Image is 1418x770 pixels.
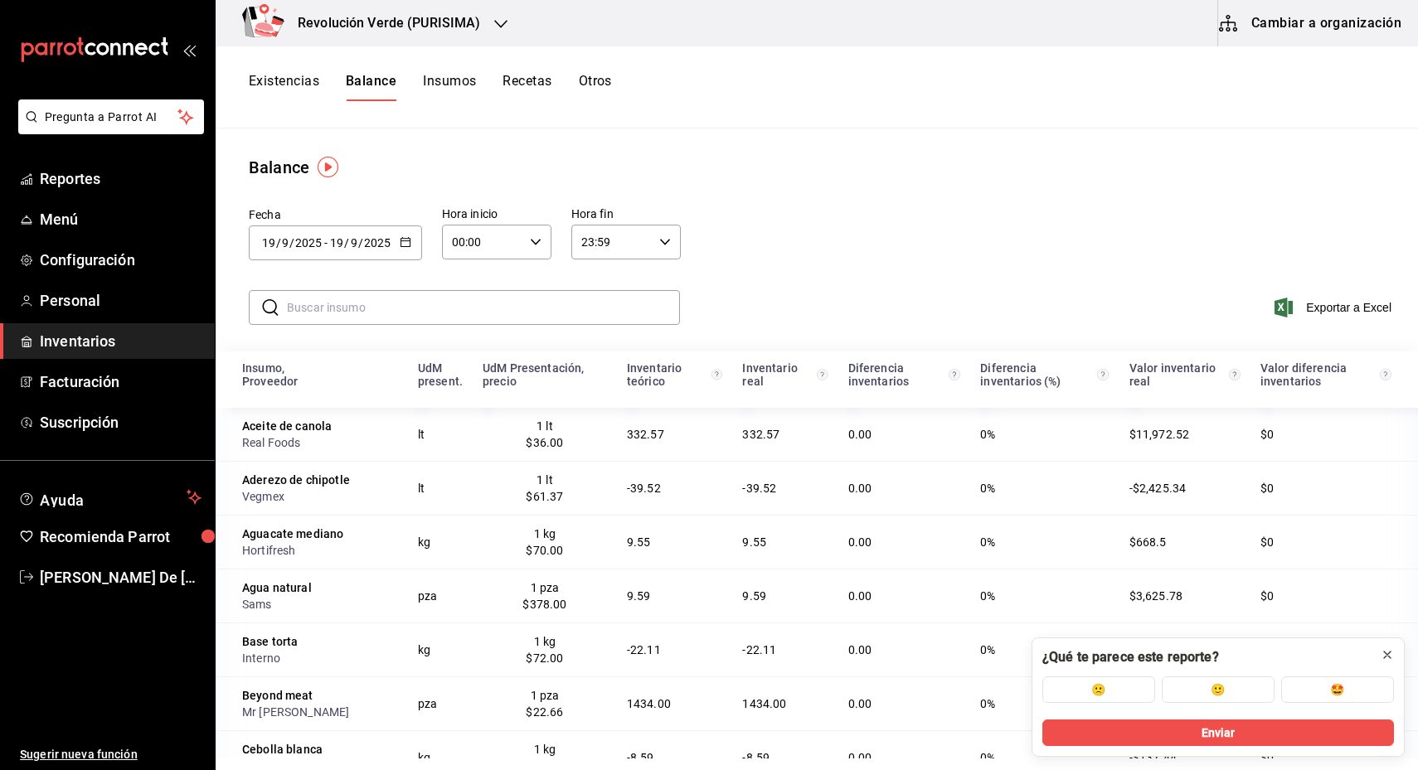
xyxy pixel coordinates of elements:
[344,236,349,249] span: /
[249,155,309,180] div: Balance
[408,461,473,515] td: lt
[571,208,681,220] label: Hora fin
[838,676,971,730] td: 0.00
[281,236,289,249] input: Month
[284,13,481,33] h3: Revolución Verde (PURISIMA)
[1042,648,1219,666] div: ¿Qué te parece este reporte?
[627,361,709,388] div: Inventario teórico
[40,167,202,190] span: Reportes
[1380,368,1391,381] svg: Valor de diferencia inventario (MXN) = Diferencia de inventarios * Precio registrado
[408,676,473,730] td: pza
[617,515,733,569] td: 9.55
[40,411,202,433] span: Suscripción
[1042,719,1394,746] button: Enviar
[242,650,398,666] div: Interno
[1260,428,1274,441] span: $0
[980,589,995,603] span: 0%
[483,361,607,388] div: UdM Presentación, precio
[12,120,204,138] a: Pregunta a Parrot AI
[1129,589,1182,603] span: $3,625.78
[418,361,463,388] div: UdM present.
[408,408,473,461] td: lt
[408,622,473,676] td: kg
[408,569,473,622] td: pza
[242,361,398,388] div: Insumo, Proveedor
[838,515,971,569] td: 0.00
[473,622,617,676] td: 1 kg $72.00
[18,99,204,134] button: Pregunta a Parrot AI
[1162,676,1275,703] button: 🙂
[732,622,838,676] td: -22.11
[732,515,838,569] td: 9.55
[242,704,398,720] div: Mr [PERSON_NAME]
[363,236,391,249] input: Year
[1129,535,1167,549] span: $668.5
[1278,298,1391,317] span: Exportar a Excel
[579,73,612,101] button: Otros
[294,236,323,249] input: Year
[287,291,680,324] input: Buscar insumo
[242,633,398,650] div: Base torta
[40,525,202,548] span: Recomienda Parrot
[980,697,995,710] span: 0%
[1202,724,1236,742] span: Enviar
[1129,428,1190,441] span: $11,972.52
[40,289,202,312] span: Personal
[617,622,733,676] td: -22.11
[732,569,838,622] td: 9.59
[249,73,319,101] button: Existencias
[242,596,398,613] div: Sams
[473,676,617,730] td: 1 pza $22.66
[242,418,398,434] div: Aceite de canola
[838,408,971,461] td: 0.00
[289,236,294,249] span: /
[1097,368,1109,381] svg: Diferencia inventarios (%) = (Diferencia de inventarios / Inventario teórico) * 100
[242,741,398,758] div: Cebolla blanca
[617,569,733,622] td: 9.59
[732,461,838,515] td: -39.52
[261,236,276,249] input: Day
[1260,535,1274,549] span: $0
[949,368,960,381] svg: Diferencia de inventarios = Inventario teórico - inventario real
[249,73,612,101] div: navigation tabs
[1260,482,1274,495] span: $0
[980,751,995,764] span: 0%
[1229,368,1241,381] svg: Valor inventario real (MXN) = Inventario real * Precio registrado
[1260,751,1274,764] span: $0
[318,157,338,177] img: Tooltip marker
[732,408,838,461] td: 332.57
[1129,482,1187,495] span: -$2,425.34
[473,569,617,622] td: 1 pza $378.00
[732,676,838,730] td: 1434.00
[242,488,398,505] div: Vegmex
[473,408,617,461] td: 1 lt $36.00
[617,676,733,730] td: 1434.00
[242,434,398,451] div: Real Foods
[40,249,202,271] span: Configuración
[1281,676,1394,703] button: 🤩
[358,236,363,249] span: /
[617,408,733,461] td: 332.57
[242,525,398,542] div: Aguacate mediano
[848,361,947,388] div: Diferencia inventarios
[1260,361,1377,388] div: Valor diferencia inventarios
[442,208,551,220] label: Hora inicio
[980,428,995,441] span: 0%
[242,542,398,559] div: Hortifresh
[503,73,551,101] button: Recetas
[473,515,617,569] td: 1 kg $70.00
[1129,751,1177,764] span: -$137.44
[1260,589,1274,603] span: $0
[40,330,202,352] span: Inventarios
[45,109,178,126] span: Pregunta a Parrot AI
[182,43,196,56] button: open_drawer_menu
[980,643,995,656] span: 0%
[20,746,202,763] span: Sugerir nueva función
[742,361,814,388] div: Inventario real
[408,515,473,569] td: kg
[249,208,281,221] span: Fecha
[276,236,281,249] span: /
[329,236,344,249] input: Day
[346,73,396,101] button: Balance
[817,368,828,381] svg: Inventario real = Cantidad inicial + compras - ventas - mermas - eventos de producción +/- transf...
